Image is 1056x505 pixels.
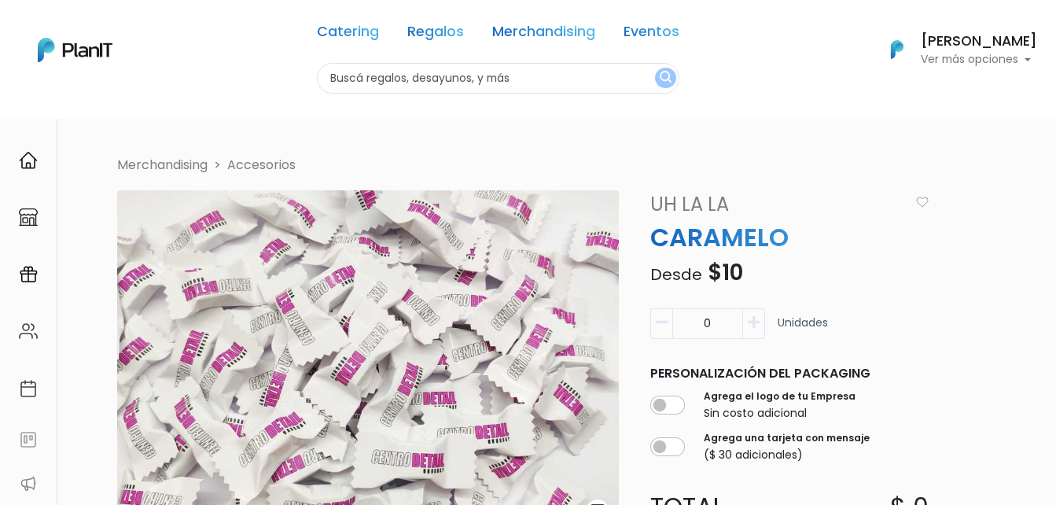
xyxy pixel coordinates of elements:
img: PlanIt Logo [38,38,112,62]
img: campaigns-02234683943229c281be62815700db0a1741e53638e28bf9629b52c665b00959.svg [19,265,38,284]
a: Accesorios [227,156,296,174]
a: Regalos [407,25,464,44]
span: Desde [650,264,702,286]
img: calendar-87d922413cdce8b2cf7b7f5f62616a5cf9e4887200fb71536465627b3292af00.svg [19,379,38,398]
label: Agrega una tarjeta con mensaje [704,431,870,445]
img: partners-52edf745621dab592f3b2c58e3bca9d71375a7ef29c3b500c9f145b62cc070d4.svg [19,474,38,493]
a: Uh La La [641,190,914,219]
img: feedback-78b5a0c8f98aac82b08bfc38622c3050aee476f2c9584af64705fc4e61158814.svg [19,430,38,449]
nav: breadcrumb [108,156,1000,178]
img: marketplace-4ceaa7011d94191e9ded77b95e3339b90024bf715f7c57f8cf31f2d8c509eaba.svg [19,208,38,227]
p: Sin costo adicional [704,405,855,422]
a: Catering [317,25,379,44]
label: Agrega el logo de tu Empresa [704,389,855,404]
p: ($ 30 adicionales) [704,447,870,463]
a: Eventos [624,25,679,44]
img: PlanIt Logo [880,32,914,67]
button: PlanIt Logo [PERSON_NAME] Ver más opciones [870,29,1037,70]
li: Merchandising [117,156,208,175]
img: home-e721727adea9d79c4d83392d1f703f7f8bce08238fde08b1acbfd93340b81755.svg [19,151,38,170]
input: Buscá regalos, desayunos, y más [317,63,679,94]
span: $10 [708,257,743,288]
p: Personalización del packaging [650,364,929,383]
p: Unidades [778,315,828,345]
img: search_button-432b6d5273f82d61273b3651a40e1bd1b912527efae98b1b7a1b2c0702e16a8d.svg [660,71,671,86]
p: Ver más opciones [921,54,1037,65]
img: people-662611757002400ad9ed0e3c099ab2801c6687ba6c219adb57efc949bc21e19d.svg [19,322,38,341]
p: CARAMELO [641,219,938,256]
a: Merchandising [492,25,595,44]
img: heart_icon [916,197,929,208]
h6: [PERSON_NAME] [921,35,1037,49]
